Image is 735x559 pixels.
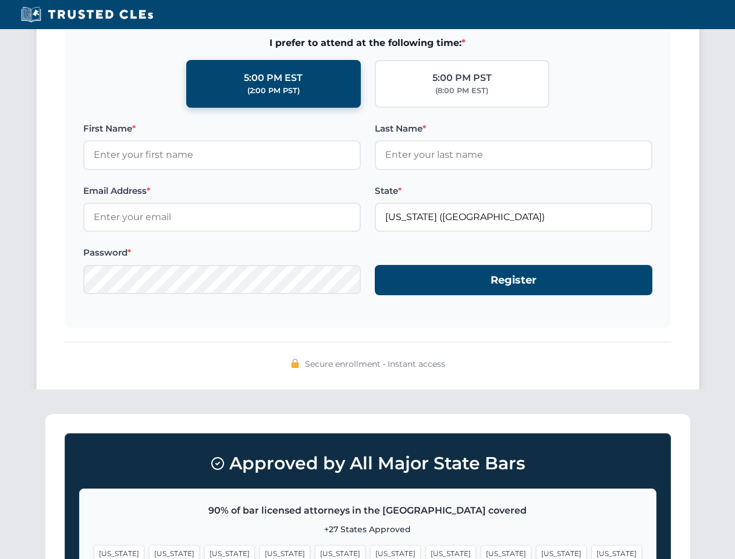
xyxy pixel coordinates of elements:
[247,85,300,97] div: (2:00 PM PST)
[375,122,652,136] label: Last Name
[17,6,157,23] img: Trusted CLEs
[432,70,492,86] div: 5:00 PM PST
[83,246,361,260] label: Password
[375,140,652,169] input: Enter your last name
[83,36,652,51] span: I prefer to attend at the following time:
[375,265,652,296] button: Register
[83,140,361,169] input: Enter your first name
[79,448,656,479] h3: Approved by All Major State Bars
[83,203,361,232] input: Enter your email
[290,359,300,368] img: 🔒
[83,122,361,136] label: First Name
[94,503,642,518] p: 90% of bar licensed attorneys in the [GEOGRAPHIC_DATA] covered
[83,184,361,198] label: Email Address
[375,184,652,198] label: State
[94,523,642,536] p: +27 States Approved
[435,85,488,97] div: (8:00 PM EST)
[244,70,303,86] div: 5:00 PM EST
[375,203,652,232] input: Arizona (AZ)
[305,358,445,370] span: Secure enrollment • Instant access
